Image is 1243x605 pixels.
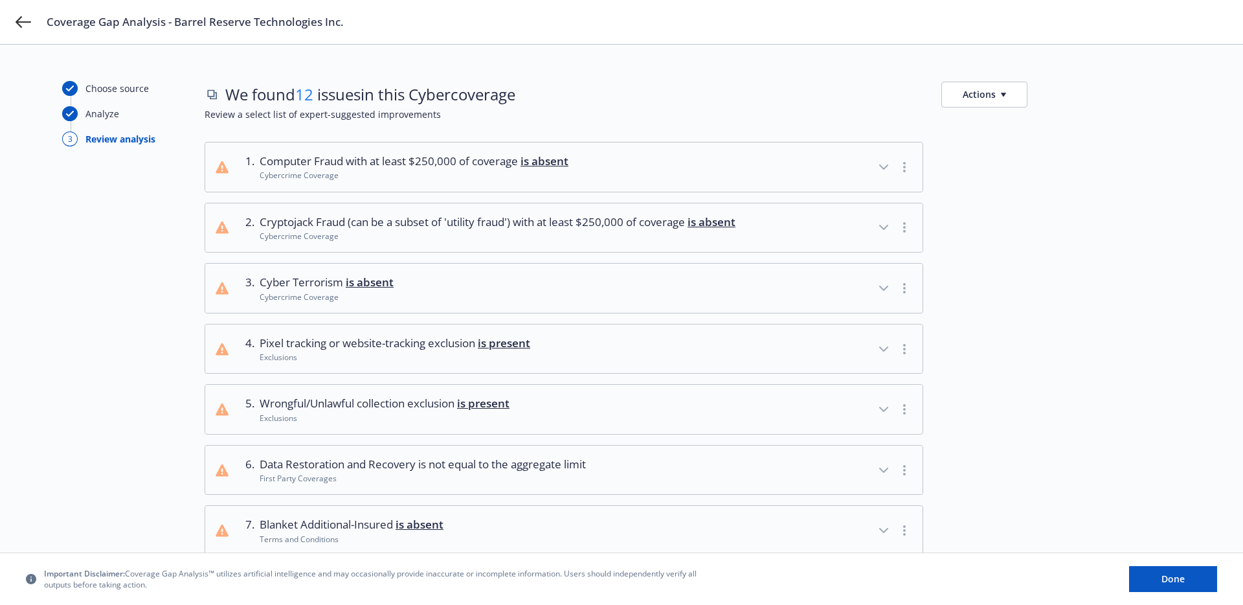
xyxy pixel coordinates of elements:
button: 7.Blanket Additional-Insured is absentTerms and Conditions [205,506,923,555]
span: Review a select list of expert-suggested improvements [205,108,1181,121]
span: Pixel tracking or website-tracking exclusion [260,335,530,352]
button: Actions [941,82,1027,108]
div: 3 . [239,274,254,302]
button: Done [1129,566,1217,592]
button: 4.Pixel tracking or website-tracking exclusion is presentExclusions [205,325,923,374]
span: is absent [688,214,735,229]
div: 3 [62,131,78,146]
div: 2 . [239,214,254,242]
button: 1.Computer Fraud with at least $250,000 of coverage is absentCybercrime Coverage [205,143,923,192]
span: Done [1161,573,1185,585]
span: Coverage Gap Analysis - Barrel Reserve Technologies Inc. [47,14,344,30]
span: is present [457,396,510,411]
div: Choose source [85,82,149,95]
span: Data Restoration and Recovery [260,456,586,473]
div: Terms and Conditions [260,534,443,545]
button: Actions [941,81,1027,108]
span: Wrongful/Unlawful collection exclusion [260,395,510,412]
div: 6 . [239,456,254,485]
span: Cryptojack Fraud (can be a subset of 'utility fraud') with at least $250,000 of coverage [260,214,735,231]
span: Cyber Terrorism [260,274,394,291]
div: Exclusions [260,413,510,424]
span: We found issues in this Cyber coverage [225,84,515,106]
div: 5 . [239,395,254,424]
span: is absent [521,154,568,168]
span: Computer Fraud with at least $250,000 of coverage [260,153,568,170]
button: 3.Cyber Terrorism is absentCybercrime Coverage [205,264,923,313]
span: Blanket Additional-Insured [260,516,443,533]
span: is absent [346,275,394,290]
div: Analyze [85,107,119,120]
div: 7 . [239,516,254,545]
span: Coverage Gap Analysis™ utilizes artificial intelligence and may occasionally provide inaccurate o... [44,568,704,590]
span: is absent [396,517,443,532]
div: Exclusions [260,352,530,363]
span: Important Disclaimer: [44,568,125,579]
span: 12 [295,84,313,105]
button: 6.Data Restoration and Recovery is not equal to the aggregate limitFirst Party Coverages [205,446,923,495]
button: 2.Cryptojack Fraud (can be a subset of 'utility fraud') with at least $250,000 of coverage is abs... [205,203,923,253]
span: is not equal to the aggregate limit [418,457,586,472]
div: Cybercrime Coverage [260,291,394,302]
div: Cybercrime Coverage [260,231,735,242]
div: 4 . [239,335,254,363]
div: 1 . [239,153,254,181]
div: First Party Coverages [260,473,586,484]
div: Cybercrime Coverage [260,170,568,181]
button: 5.Wrongful/Unlawful collection exclusion is presentExclusions [205,385,923,434]
div: Review analysis [85,132,155,146]
span: is present [478,336,530,350]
